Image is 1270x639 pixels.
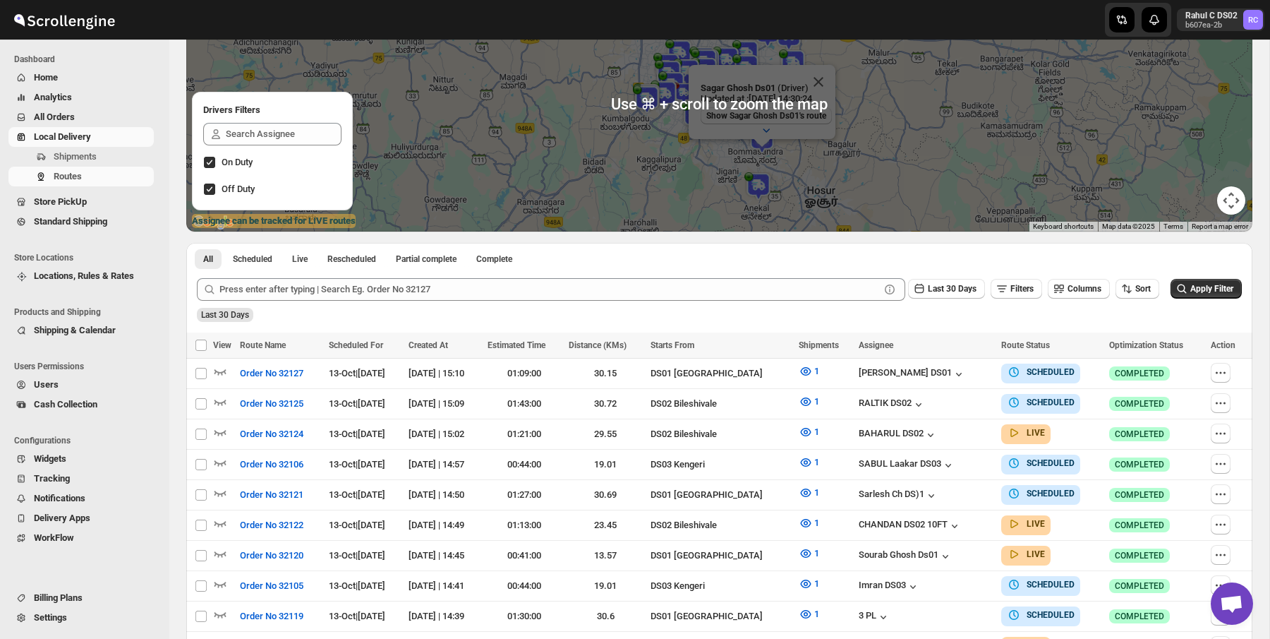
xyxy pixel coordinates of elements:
[1115,398,1164,410] span: COMPLETED
[1068,284,1101,294] span: Columns
[329,340,383,350] span: Scheduled For
[213,340,231,350] span: View
[569,579,642,593] div: 19.01
[292,253,308,265] span: Live
[859,610,890,624] button: 3 PL
[1027,519,1045,529] b: LIVE
[329,429,385,439] span: 13-Oct | [DATE]
[790,421,828,443] button: 1
[233,253,272,265] span: Scheduled
[34,92,72,102] span: Analytics
[8,469,154,489] button: Tracking
[8,107,154,127] button: All Orders
[859,458,955,472] div: SABUL Laakar DS03
[1243,10,1263,30] span: Rahul C DS02
[488,579,561,593] div: 00:44:00
[1102,222,1155,230] span: Map data ©2025
[814,426,819,437] span: 1
[8,88,154,107] button: Analytics
[8,489,154,508] button: Notifications
[240,427,303,441] span: Order No 32124
[1027,367,1075,377] b: SCHEDULED
[701,83,775,93] b: Sagar Ghosh Ds01
[1115,368,1164,379] span: COMPLETED
[1109,340,1183,350] span: Optimization Status
[240,549,303,563] span: Order No 32120
[790,603,828,626] button: 1
[1007,517,1045,531] button: LIVE
[859,340,893,350] span: Assignee
[814,578,819,589] span: 1
[488,458,561,472] div: 00:44:00
[790,542,828,565] button: 1
[814,548,819,559] span: 1
[396,253,456,265] span: Partial complete
[569,609,642,623] div: 30.6
[409,518,479,532] div: [DATE] | 14:49
[1115,429,1164,440] span: COMPLETED
[329,459,385,470] span: 13-Oct | [DATE]
[409,488,479,502] div: [DATE] | 14:50
[34,325,116,335] span: Shipping & Calendar
[859,580,920,594] button: Imran DS03
[1007,608,1075,622] button: SCHEDULED
[569,518,642,532] div: 23.45
[859,519,962,533] button: CHANDAN DS02 10FT
[1115,550,1164,561] span: COMPLETED
[859,549,953,563] div: Sourab Ghosh Ds01
[329,398,385,409] span: 13-Oct | [DATE]
[8,68,154,88] button: Home
[8,508,154,528] button: Delivery Apps
[1248,16,1258,25] text: RC
[814,366,819,376] span: 1
[1007,486,1075,501] button: SCHEDULED
[240,518,303,532] span: Order No 32122
[231,514,312,537] button: Order No 32122
[1027,428,1045,438] b: LIVE
[1027,398,1075,407] b: SCHEDULED
[329,550,385,561] span: 13-Oct | [DATE]
[1115,520,1164,531] span: COMPLETED
[8,608,154,628] button: Settings
[1135,284,1151,294] span: Sort
[1007,578,1075,592] button: SCHEDULED
[1163,222,1183,230] a: Terms (opens in new tab)
[1211,340,1235,350] span: Action
[329,368,385,378] span: 13-Oct | [DATE]
[1007,547,1045,561] button: LIVE
[651,366,790,381] div: DS01 [GEOGRAPHIC_DATA]
[34,270,134,281] span: Locations, Rules & Rates
[329,611,385,621] span: 13-Oct | [DATE]
[54,151,97,162] span: Shipments
[814,609,819,619] span: 1
[1115,611,1164,622] span: COMPLETED
[859,367,966,381] div: [PERSON_NAME] DS01
[14,252,159,263] span: Store Locations
[34,72,58,83] span: Home
[790,573,828,595] button: 1
[203,103,341,117] h2: Drivers Filters
[859,428,938,442] div: BAHARUL DS02
[651,340,694,350] span: Starts From
[240,579,303,593] span: Order No 32105
[34,399,97,410] span: Cash Collection
[409,397,479,411] div: [DATE] | 15:09
[14,361,159,372] span: Users Permissions
[488,518,561,532] div: 01:13:00
[569,427,642,441] div: 29.55
[409,340,448,350] span: Created At
[476,253,512,265] span: Complete
[790,482,828,504] button: 1
[1192,222,1248,230] a: Report a map error
[859,398,926,412] div: RALTIK DS02
[327,253,376,265] span: Rescheduled
[34,473,70,484] span: Tracking
[8,147,154,167] button: Shipments
[34,513,90,523] span: Delivery Apps
[231,393,312,415] button: Order No 32125
[8,395,154,414] button: Cash Collection
[34,592,83,603] span: Billing Plans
